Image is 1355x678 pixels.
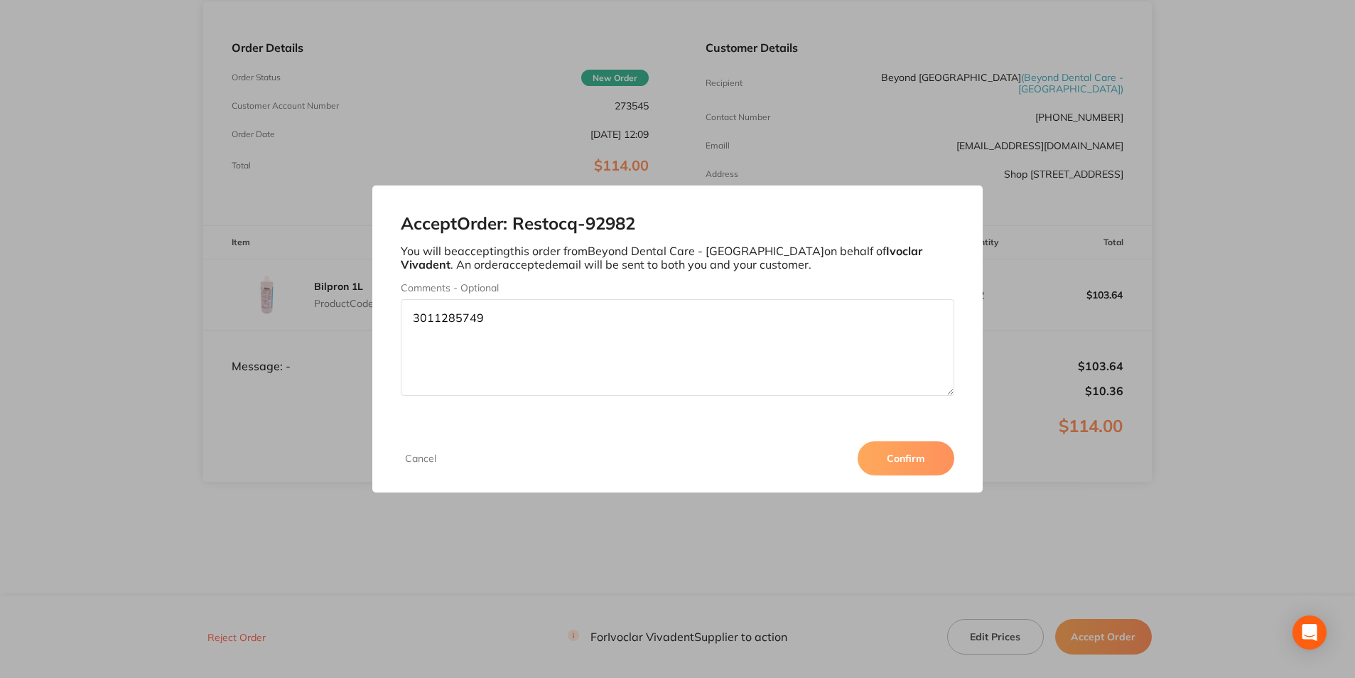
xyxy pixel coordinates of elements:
h2: Accept Order: Restocq- 92982 [401,214,954,234]
textarea: 3011285749 [401,299,954,396]
button: Cancel [401,452,441,465]
div: Open Intercom Messenger [1292,615,1327,650]
p: You will be accepting this order from Beyond Dental Care - [GEOGRAPHIC_DATA] on behalf of . An or... [401,244,954,271]
b: Ivoclar Vivadent [401,244,922,271]
label: Comments - Optional [401,282,954,294]
button: Confirm [858,441,954,475]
